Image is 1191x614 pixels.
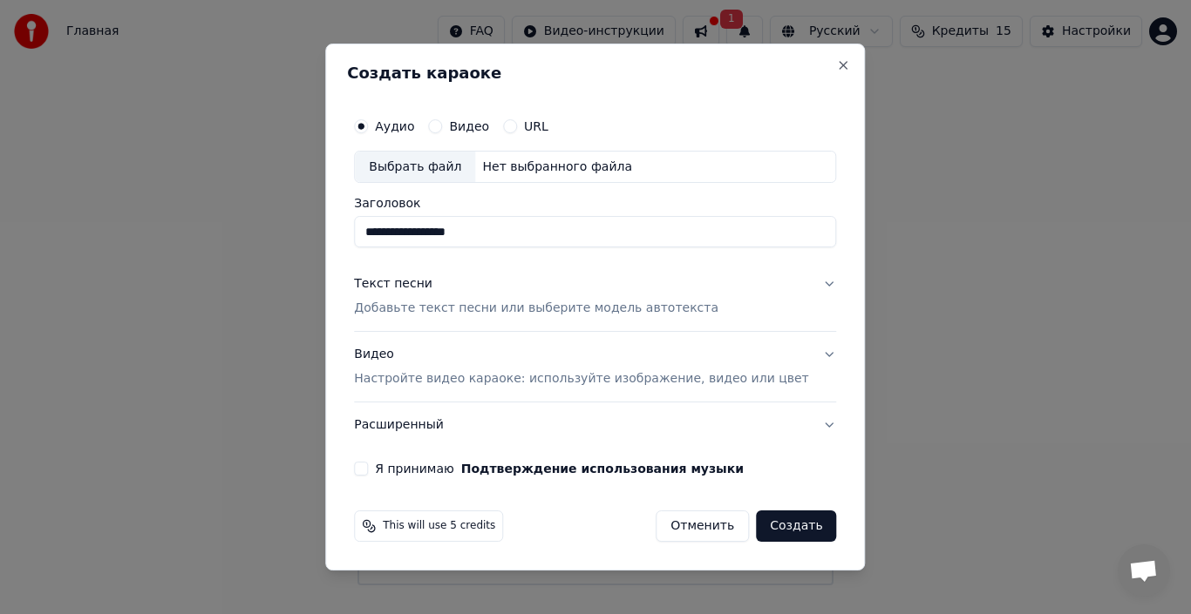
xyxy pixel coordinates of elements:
[355,152,475,183] div: Выбрать файл
[475,159,639,176] div: Нет выбранного файла
[347,65,843,81] h2: Создать караоке
[375,462,744,475] label: Я принимаю
[656,510,749,542] button: Отменить
[354,370,808,388] p: Настройте видео караоке: используйте изображение, видео или цвет
[375,120,414,132] label: Аудио
[449,120,489,132] label: Видео
[756,510,836,542] button: Создать
[354,262,836,332] button: Текст песниДобавьте текст песни или выберите модель автотекста
[354,198,836,210] label: Заголовок
[524,120,548,132] label: URL
[354,276,432,294] div: Текст песни
[354,347,808,388] div: Видео
[383,519,495,533] span: This will use 5 credits
[354,300,718,318] p: Добавьте текст песни или выберите модель автотекста
[461,462,744,475] button: Я принимаю
[354,402,836,448] button: Расширенный
[354,333,836,402] button: ВидеоНастройте видео караоке: используйте изображение, видео или цвет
